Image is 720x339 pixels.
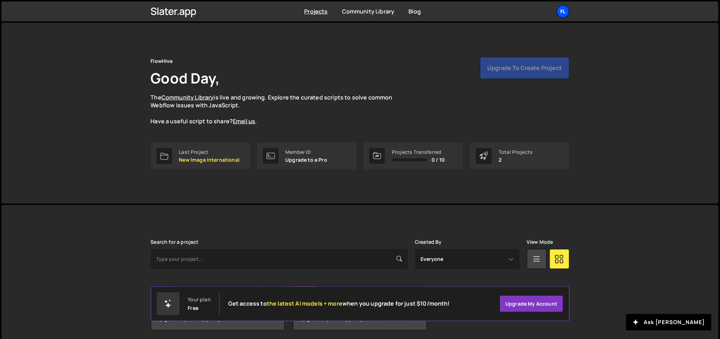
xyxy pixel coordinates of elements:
[286,157,328,163] p: Upgrade to a Pro
[304,7,328,15] a: Projects
[557,5,570,18] a: Fl
[188,305,199,311] div: Free
[228,300,450,307] h2: Get access to when you upgrade for just $10/month!
[151,93,406,125] p: The is live and growing. Explore the curated scripts to solve common Webflow issues with JavaScri...
[151,68,220,88] h1: Good Day,
[267,300,342,307] span: the latest AI models + more
[499,149,533,155] div: Total Projects
[286,149,328,155] div: Member ID
[151,249,408,269] input: Type your project...
[415,239,442,245] label: Created By
[151,239,199,245] label: Search for a project
[151,57,173,65] div: FlowHive
[161,93,214,101] a: Community Library
[432,157,445,163] span: 0 / 10
[342,7,395,15] a: Community Library
[527,239,553,245] label: View Mode
[392,149,445,155] div: Projects Transferred
[626,314,711,330] button: Ask [PERSON_NAME]
[499,157,533,163] p: 2
[151,286,285,330] a: Ne New Image International Created by [EMAIL_ADDRESS][DOMAIN_NAME] 6 pages, last updated by [DATE]
[409,7,421,15] a: Blog
[179,157,240,163] p: New Image International
[500,295,564,312] a: Upgrade my account
[179,149,240,155] div: Last Project
[293,286,427,330] a: Fl Flow Hive Main Created by [EMAIL_ADDRESS][DOMAIN_NAME] 8 pages, last updated by [DATE]
[188,297,211,302] div: Your plan
[233,117,255,125] a: Email us
[151,142,250,169] a: Last Project New Image International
